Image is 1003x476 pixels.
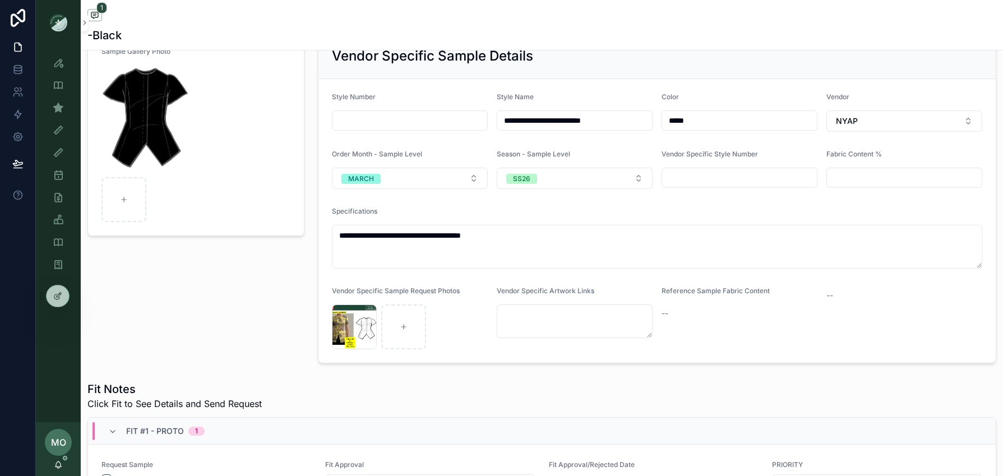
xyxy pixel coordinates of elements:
[497,93,534,101] span: Style Name
[497,286,594,295] span: Vendor Specific Artwork Links
[836,115,858,127] span: NYAP
[826,93,849,101] span: Vendor
[332,150,422,158] span: Order Month - Sample Level
[87,27,122,43] h1: -Black
[87,381,262,397] h1: Fit Notes
[662,93,679,101] span: Color
[549,460,759,469] span: Fit Approval/Rejected Date
[101,460,312,469] span: Request Sample
[96,2,107,13] span: 1
[195,427,198,436] div: 1
[662,150,758,158] span: Vendor Specific Style Number
[332,47,533,65] h2: Vendor Specific Sample Details
[332,93,376,101] span: Style Number
[662,286,770,295] span: Reference Sample Fabric Content
[497,150,570,158] span: Season - Sample Level
[826,110,982,132] button: Select Button
[325,460,535,469] span: Fit Approval
[826,290,833,301] span: --
[497,168,653,189] button: Select Button
[348,174,374,184] div: MARCH
[826,150,882,158] span: Fabric Content %
[513,174,530,184] div: SS26
[49,13,67,31] img: App logo
[87,397,262,410] span: Click Fit to See Details and Send Request
[51,436,66,449] span: MO
[87,9,102,23] button: 1
[101,47,170,56] span: Sample Gallery Photo
[332,286,460,295] span: Vendor Specific Sample Request Photos
[772,460,982,469] span: PRIORITY
[332,207,377,215] span: Specifications
[101,65,192,173] img: Rhoda-Cap-Sleeve_Black.png
[332,168,488,189] button: Select Button
[36,45,81,289] div: scrollable content
[662,308,668,319] span: --
[126,426,184,437] span: Fit #1 - Proto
